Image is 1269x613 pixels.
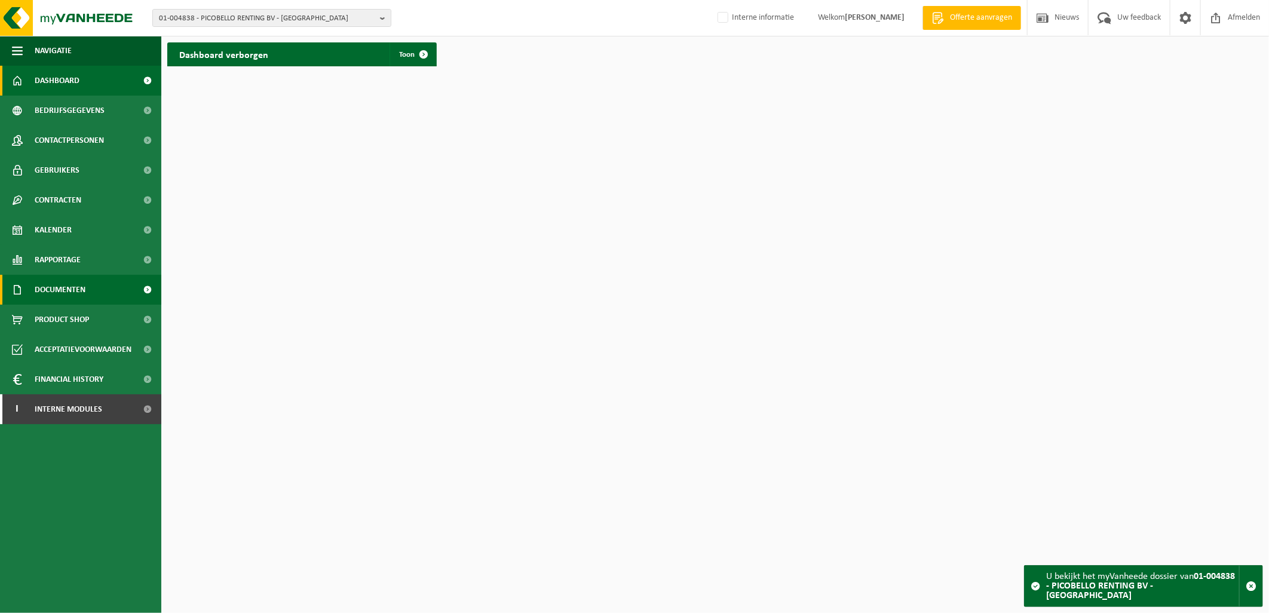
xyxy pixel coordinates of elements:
[390,42,436,66] a: Toon
[35,305,89,335] span: Product Shop
[35,364,103,394] span: Financial History
[715,9,794,27] label: Interne informatie
[12,394,23,424] span: I
[35,185,81,215] span: Contracten
[35,394,102,424] span: Interne modules
[35,245,81,275] span: Rapportage
[1046,566,1239,606] div: U bekijkt het myVanheede dossier van
[845,13,905,22] strong: [PERSON_NAME]
[35,215,72,245] span: Kalender
[35,66,79,96] span: Dashboard
[35,96,105,125] span: Bedrijfsgegevens
[35,36,72,66] span: Navigatie
[152,9,391,27] button: 01-004838 - PICOBELLO RENTING BV - [GEOGRAPHIC_DATA]
[167,42,280,66] h2: Dashboard verborgen
[35,155,79,185] span: Gebruikers
[159,10,375,27] span: 01-004838 - PICOBELLO RENTING BV - [GEOGRAPHIC_DATA]
[35,125,104,155] span: Contactpersonen
[399,51,415,59] span: Toon
[35,275,85,305] span: Documenten
[35,335,131,364] span: Acceptatievoorwaarden
[1046,572,1235,600] strong: 01-004838 - PICOBELLO RENTING BV - [GEOGRAPHIC_DATA]
[947,12,1015,24] span: Offerte aanvragen
[922,6,1021,30] a: Offerte aanvragen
